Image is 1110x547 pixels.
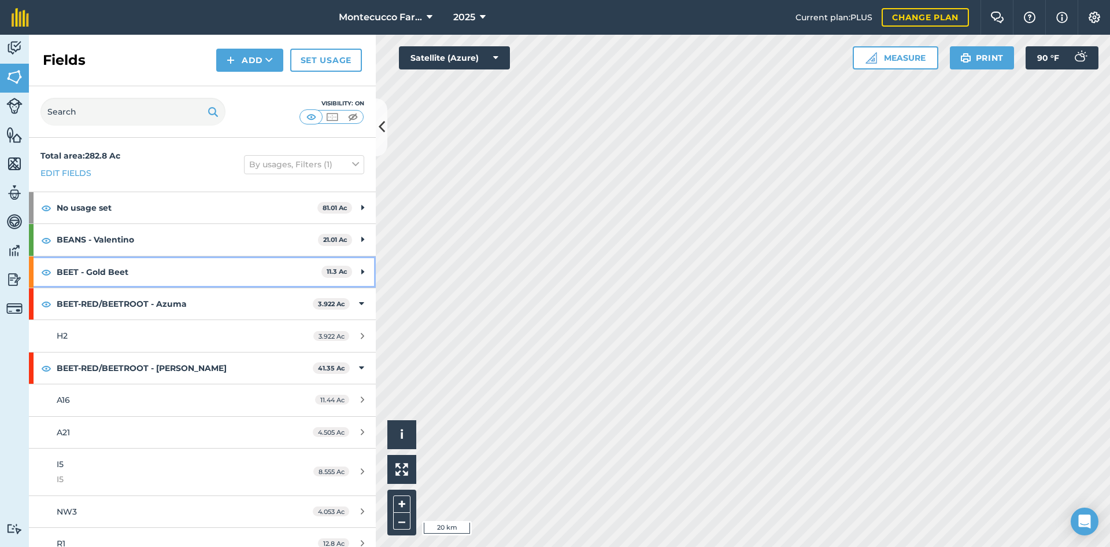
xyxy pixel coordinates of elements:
img: Two speech bubbles overlapping with the left bubble in the forefront [990,12,1004,23]
button: + [393,495,410,513]
img: svg+xml;base64,PHN2ZyB4bWxucz0iaHR0cDovL3d3dy53My5vcmcvMjAwMC9zdmciIHdpZHRoPSIxOSIgaGVpZ2h0PSIyNC... [208,105,219,119]
img: svg+xml;base64,PHN2ZyB4bWxucz0iaHR0cDovL3d3dy53My5vcmcvMjAwMC9zdmciIHdpZHRoPSI1NiIgaGVpZ2h0PSI2MC... [6,155,23,172]
strong: BEANS - Valentino [57,224,318,255]
a: I5I58.555 Ac [29,449,376,495]
div: BEET-RED/BEETROOT - Azuma3.922 Ac [29,288,376,320]
img: svg+xml;base64,PD94bWwgdmVyc2lvbj0iMS4wIiBlbmNvZGluZz0idXRmLTgiPz4KPCEtLSBHZW5lcmF0b3I6IEFkb2JlIE... [6,242,23,259]
div: BEANS - Valentino21.01 Ac [29,224,376,255]
button: By usages, Filters (1) [244,155,364,174]
a: Change plan [882,8,969,27]
div: No usage set81.01 Ac [29,192,376,223]
strong: 21.01 Ac [323,236,347,244]
strong: BEET-RED/BEETROOT - [PERSON_NAME] [57,353,313,384]
img: svg+xml;base64,PD94bWwgdmVyc2lvbj0iMS4wIiBlbmNvZGluZz0idXRmLTgiPz4KPCEtLSBHZW5lcmF0b3I6IEFkb2JlIE... [6,523,23,534]
img: svg+xml;base64,PD94bWwgdmVyc2lvbj0iMS4wIiBlbmNvZGluZz0idXRmLTgiPz4KPCEtLSBHZW5lcmF0b3I6IEFkb2JlIE... [6,213,23,230]
img: svg+xml;base64,PHN2ZyB4bWxucz0iaHR0cDovL3d3dy53My5vcmcvMjAwMC9zdmciIHdpZHRoPSI1MCIgaGVpZ2h0PSI0MC... [325,111,339,123]
button: Print [950,46,1015,69]
a: Edit fields [40,167,91,179]
span: 8.555 Ac [313,467,349,476]
img: Four arrows, one pointing top left, one top right, one bottom right and the last bottom left [395,463,408,476]
a: A1611.44 Ac [29,384,376,416]
img: svg+xml;base64,PD94bWwgdmVyc2lvbj0iMS4wIiBlbmNvZGluZz0idXRmLTgiPz4KPCEtLSBHZW5lcmF0b3I6IEFkb2JlIE... [6,98,23,114]
img: A cog icon [1087,12,1101,23]
span: 4.053 Ac [313,506,349,516]
img: svg+xml;base64,PHN2ZyB4bWxucz0iaHR0cDovL3d3dy53My5vcmcvMjAwMC9zdmciIHdpZHRoPSI1MCIgaGVpZ2h0PSI0MC... [346,111,360,123]
div: Visibility: On [299,99,364,108]
strong: 3.922 Ac [318,300,345,308]
strong: BEET-RED/BEETROOT - Azuma [57,288,313,320]
span: I5 [57,459,64,469]
img: svg+xml;base64,PD94bWwgdmVyc2lvbj0iMS4wIiBlbmNvZGluZz0idXRmLTgiPz4KPCEtLSBHZW5lcmF0b3I6IEFkb2JlIE... [6,184,23,201]
img: fieldmargin Logo [12,8,29,27]
div: BEET - Gold Beet11.3 Ac [29,256,376,288]
img: A question mark icon [1023,12,1037,23]
a: H23.922 Ac [29,320,376,351]
strong: 81.01 Ac [323,204,347,212]
div: BEET-RED/BEETROOT - [PERSON_NAME]41.35 Ac [29,353,376,384]
img: svg+xml;base64,PHN2ZyB4bWxucz0iaHR0cDovL3d3dy53My5vcmcvMjAwMC9zdmciIHdpZHRoPSI1MCIgaGVpZ2h0PSI0MC... [304,111,319,123]
span: A21 [57,427,70,438]
span: I5 [57,473,274,486]
strong: 41.35 Ac [318,364,345,372]
button: Add [216,49,283,72]
span: Montecucco Farms ORGANIC [339,10,422,24]
strong: No usage set [57,192,317,223]
a: Set usage [290,49,362,72]
span: i [400,427,404,442]
img: svg+xml;base64,PHN2ZyB4bWxucz0iaHR0cDovL3d3dy53My5vcmcvMjAwMC9zdmciIHdpZHRoPSI1NiIgaGVpZ2h0PSI2MC... [6,126,23,144]
img: Ruler icon [865,52,877,64]
button: 90 °F [1026,46,1098,69]
input: Search [40,98,225,126]
button: Satellite (Azure) [399,46,510,69]
img: svg+xml;base64,PD94bWwgdmVyc2lvbj0iMS4wIiBlbmNvZGluZz0idXRmLTgiPz4KPCEtLSBHZW5lcmF0b3I6IEFkb2JlIE... [6,39,23,57]
strong: BEET - Gold Beet [57,256,321,288]
img: svg+xml;base64,PD94bWwgdmVyc2lvbj0iMS4wIiBlbmNvZGluZz0idXRmLTgiPz4KPCEtLSBHZW5lcmF0b3I6IEFkb2JlIE... [1068,46,1091,69]
span: 2025 [453,10,475,24]
span: NW3 [57,506,77,517]
a: NW34.053 Ac [29,496,376,527]
img: svg+xml;base64,PHN2ZyB4bWxucz0iaHR0cDovL3d3dy53My5vcmcvMjAwMC9zdmciIHdpZHRoPSIxOCIgaGVpZ2h0PSIyNC... [41,201,51,215]
button: Measure [853,46,938,69]
button: – [393,513,410,530]
button: i [387,420,416,449]
h2: Fields [43,51,86,69]
img: svg+xml;base64,PHN2ZyB4bWxucz0iaHR0cDovL3d3dy53My5vcmcvMjAwMC9zdmciIHdpZHRoPSIxOCIgaGVpZ2h0PSIyNC... [41,297,51,311]
img: svg+xml;base64,PHN2ZyB4bWxucz0iaHR0cDovL3d3dy53My5vcmcvMjAwMC9zdmciIHdpZHRoPSIxOCIgaGVpZ2h0PSIyNC... [41,265,51,279]
img: svg+xml;base64,PHN2ZyB4bWxucz0iaHR0cDovL3d3dy53My5vcmcvMjAwMC9zdmciIHdpZHRoPSIxNyIgaGVpZ2h0PSIxNy... [1056,10,1068,24]
img: svg+xml;base64,PHN2ZyB4bWxucz0iaHR0cDovL3d3dy53My5vcmcvMjAwMC9zdmciIHdpZHRoPSIxNCIgaGVpZ2h0PSIyNC... [227,53,235,67]
img: svg+xml;base64,PHN2ZyB4bWxucz0iaHR0cDovL3d3dy53My5vcmcvMjAwMC9zdmciIHdpZHRoPSIxOSIgaGVpZ2h0PSIyNC... [960,51,971,65]
span: 11.44 Ac [315,395,349,405]
span: 90 ° F [1037,46,1059,69]
img: svg+xml;base64,PD94bWwgdmVyc2lvbj0iMS4wIiBlbmNvZGluZz0idXRmLTgiPz4KPCEtLSBHZW5lcmF0b3I6IEFkb2JlIE... [6,300,23,317]
img: svg+xml;base64,PHN2ZyB4bWxucz0iaHR0cDovL3d3dy53My5vcmcvMjAwMC9zdmciIHdpZHRoPSI1NiIgaGVpZ2h0PSI2MC... [6,68,23,86]
strong: 11.3 Ac [327,267,347,276]
strong: Total area : 282.8 Ac [40,150,120,161]
span: H2 [57,331,68,341]
img: svg+xml;base64,PD94bWwgdmVyc2lvbj0iMS4wIiBlbmNvZGluZz0idXRmLTgiPz4KPCEtLSBHZW5lcmF0b3I6IEFkb2JlIE... [6,271,23,288]
img: svg+xml;base64,PHN2ZyB4bWxucz0iaHR0cDovL3d3dy53My5vcmcvMjAwMC9zdmciIHdpZHRoPSIxOCIgaGVpZ2h0PSIyNC... [41,233,51,247]
span: 3.922 Ac [313,331,349,341]
span: A16 [57,395,70,405]
img: svg+xml;base64,PHN2ZyB4bWxucz0iaHR0cDovL3d3dy53My5vcmcvMjAwMC9zdmciIHdpZHRoPSIxOCIgaGVpZ2h0PSIyNC... [41,361,51,375]
span: Current plan : PLUS [795,11,872,24]
div: Open Intercom Messenger [1071,508,1098,535]
a: A214.505 Ac [29,417,376,448]
span: 4.505 Ac [313,427,349,437]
